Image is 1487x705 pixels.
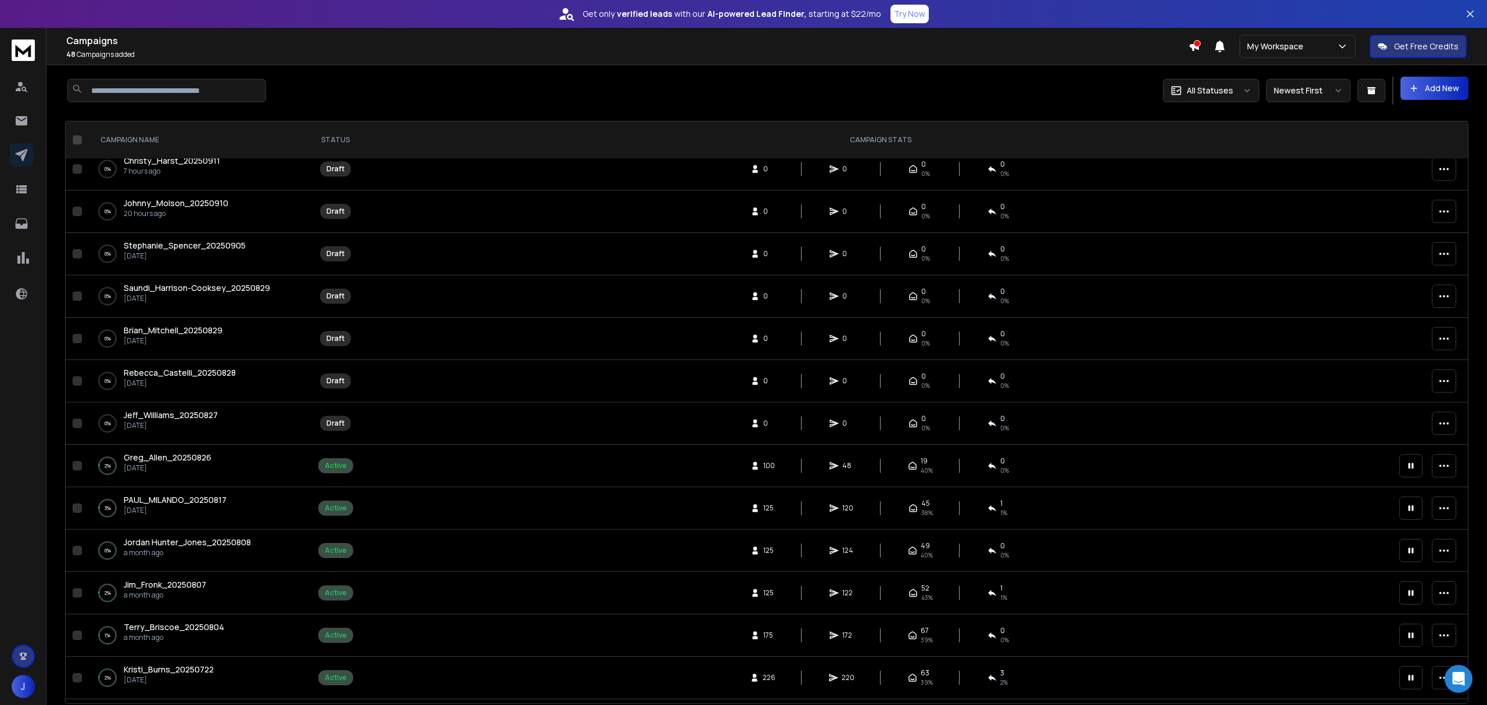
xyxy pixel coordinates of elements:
[105,375,111,387] p: 0 %
[763,503,775,513] span: 125
[1000,668,1004,678] span: 3
[763,673,775,682] span: 226
[12,39,35,61] img: logo
[1000,541,1005,551] span: 0
[124,197,228,209] a: Johnny_Molson_20250910
[124,367,236,378] span: Rebecca_Castelli_20250828
[842,376,854,386] span: 0
[124,579,206,591] a: Jim_Fronk_20250807
[921,160,926,169] span: 0
[87,275,303,318] td: 0%Saundi_Harrison-Cooksey_20250829[DATE]
[842,292,854,301] span: 0
[763,164,775,174] span: 0
[124,452,211,463] a: Greg_Allen_20250826
[87,318,303,360] td: 0%Brian_Mitchell_20250829[DATE]
[66,34,1188,48] h1: Campaigns
[921,466,933,475] span: 40 %
[763,461,775,470] span: 100
[1000,551,1009,560] span: 0 %
[1000,211,1009,221] span: 0%
[105,163,111,175] p: 0 %
[763,334,775,343] span: 0
[105,672,111,684] p: 2 %
[105,460,111,472] p: 2 %
[1187,85,1233,96] p: All Statuses
[124,209,228,218] p: 20 hours ago
[763,376,775,386] span: 0
[124,494,227,505] span: PAUL_MILANDO_20250817
[326,292,344,301] div: Draft
[124,452,211,463] span: Greg_Allen_20250826
[1445,665,1472,693] div: Open Intercom Messenger
[1000,169,1009,178] span: 0%
[87,402,303,445] td: 0%Jeff_Williams_20250827[DATE]
[326,207,344,216] div: Draft
[1400,77,1468,100] button: Add New
[124,367,236,379] a: Rebecca_Castelli_20250828
[105,418,111,429] p: 0 %
[763,249,775,258] span: 0
[921,626,929,635] span: 67
[763,546,775,555] span: 125
[1000,635,1009,645] span: 0 %
[124,633,224,642] p: a month ago
[105,290,111,302] p: 0 %
[1000,423,1009,433] span: 0%
[842,249,854,258] span: 0
[105,206,111,217] p: 0 %
[763,419,775,428] span: 0
[1000,296,1009,305] span: 0%
[1000,372,1005,381] span: 0
[763,631,775,640] span: 175
[105,587,111,599] p: 2 %
[842,631,854,640] span: 172
[842,334,854,343] span: 0
[105,502,111,514] p: 3 %
[124,240,246,251] a: Stephanie_Spencer_20250905
[1000,414,1005,423] span: 0
[921,254,930,263] span: 0%
[1000,244,1005,254] span: 0
[1000,508,1007,517] span: 1 %
[921,329,926,339] span: 0
[1000,339,1009,348] span: 0%
[763,207,775,216] span: 0
[124,463,211,473] p: [DATE]
[124,591,206,600] p: a month ago
[87,121,303,159] th: CAMPAIGN NAME
[124,282,270,293] span: Saundi_Harrison-Cooksey_20250829
[368,121,1392,159] th: CAMPAIGN STATS
[105,333,111,344] p: 0 %
[1000,499,1003,508] span: 1
[842,461,854,470] span: 48
[1000,254,1009,263] span: 0%
[325,503,347,513] div: Active
[1000,381,1009,390] span: 0%
[124,155,220,166] span: Christy_Harst_20250911
[921,169,930,178] span: 0%
[124,664,214,675] a: Kristi_Burns_20250722
[326,419,344,428] div: Draft
[842,419,854,428] span: 0
[326,164,344,174] div: Draft
[87,657,303,699] td: 2%Kristi_Burns_20250722[DATE]
[1247,41,1308,52] p: My Workspace
[124,494,227,506] a: PAUL_MILANDO_20250817
[921,414,926,423] span: 0
[66,50,1188,59] p: Campaigns added
[921,678,933,687] span: 39 %
[124,325,222,336] a: Brian_Mitchell_20250829
[326,249,344,258] div: Draft
[890,5,929,23] button: Try Now
[842,503,854,513] span: 120
[124,379,236,388] p: [DATE]
[1266,79,1350,102] button: Newest First
[921,381,930,390] span: 0%
[842,207,854,216] span: 0
[124,537,251,548] span: Jordan Hunter_Jones_20250808
[105,248,111,260] p: 0 %
[326,334,344,343] div: Draft
[87,572,303,614] td: 2%Jim_Fronk_20250807a month ago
